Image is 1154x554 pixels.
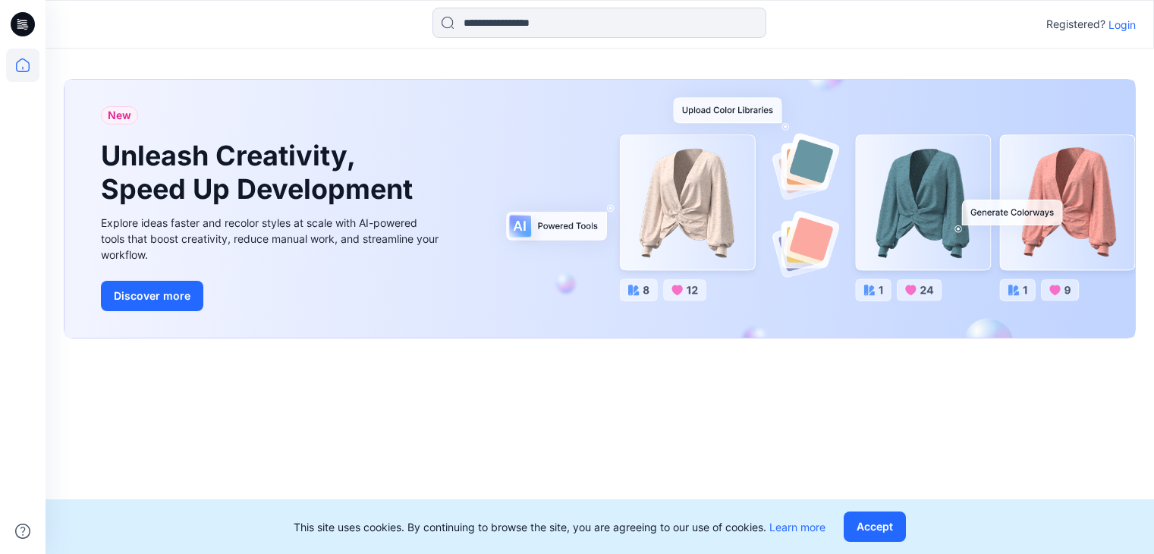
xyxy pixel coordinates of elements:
div: Explore ideas faster and recolor styles at scale with AI-powered tools that boost creativity, red... [101,215,442,263]
a: Discover more [101,281,442,311]
button: Accept [844,512,906,542]
p: This site uses cookies. By continuing to browse the site, you are agreeing to our use of cookies. [294,519,825,535]
button: Discover more [101,281,203,311]
span: New [108,106,131,124]
h1: Unleash Creativity, Speed Up Development [101,140,420,205]
p: Registered? [1046,15,1105,33]
p: Login [1108,17,1136,33]
a: Learn more [769,521,825,534]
